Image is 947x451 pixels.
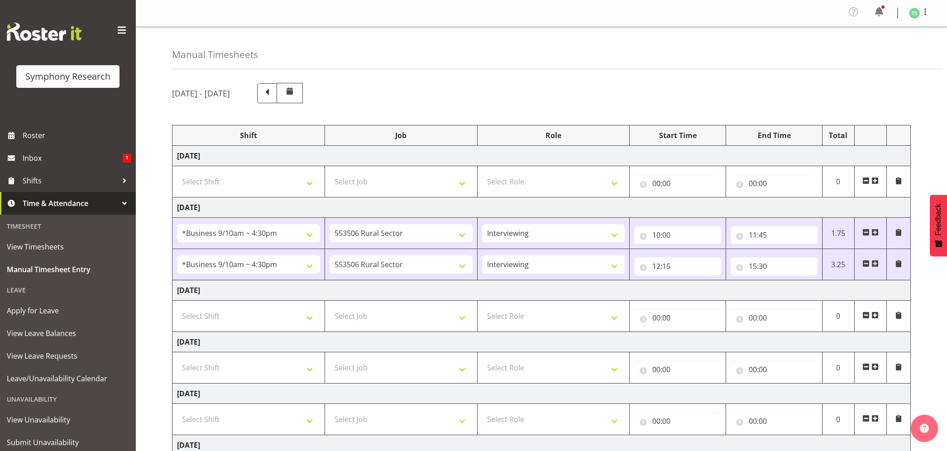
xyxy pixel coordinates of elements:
h4: Manual Timesheets [172,49,258,60]
a: View Unavailability [2,408,134,431]
a: Manual Timesheet Entry [2,258,134,281]
a: Apply for Leave [2,299,134,322]
input: Click to select... [731,257,818,275]
td: 0 [822,352,854,384]
span: Feedback [934,204,942,235]
div: Leave [2,281,134,299]
td: 0 [822,301,854,332]
button: Feedback - Show survey [930,195,947,256]
img: Rosterit website logo [7,23,81,41]
img: tanya-stebbing1954.jpg [909,8,920,19]
input: Click to select... [634,257,721,275]
td: 3.25 [822,249,854,280]
span: View Unavailability [7,413,129,427]
input: Click to select... [634,309,721,327]
input: Click to select... [634,226,721,244]
input: Click to select... [634,412,721,430]
span: View Timesheets [7,240,129,254]
span: Shifts [23,174,118,187]
div: Job [330,130,473,141]
span: Apply for Leave [7,304,129,317]
td: [DATE] [172,197,911,218]
span: Time & Attendance [23,197,118,210]
a: View Timesheets [2,235,134,258]
h5: [DATE] - [DATE] [172,88,230,98]
a: Leave/Unavailability Calendar [2,367,134,390]
a: View Leave Requests [2,345,134,367]
td: [DATE] [172,280,911,301]
span: Submit Unavailability [7,436,129,449]
span: Manual Timesheet Entry [7,263,129,276]
input: Click to select... [634,360,721,379]
div: Symphony Research [25,70,110,83]
input: Click to select... [731,174,818,192]
div: Role [482,130,625,141]
div: Timesheet [2,217,134,235]
span: View Leave Requests [7,349,129,363]
span: 1 [123,154,131,163]
input: Click to select... [731,412,818,430]
span: Roster [23,129,131,142]
div: Shift [177,130,320,141]
td: 0 [822,166,854,197]
td: [DATE] [172,146,911,166]
img: help-xxl-2.png [920,424,929,433]
span: Inbox [23,151,123,165]
td: 0 [822,404,854,435]
td: 1.75 [822,218,854,249]
div: End Time [731,130,818,141]
span: View Leave Balances [7,326,129,340]
div: Total [827,130,850,141]
span: Leave/Unavailability Calendar [7,372,129,385]
a: View Leave Balances [2,322,134,345]
input: Click to select... [731,309,818,327]
td: [DATE] [172,332,911,352]
input: Click to select... [634,174,721,192]
div: Start Time [634,130,721,141]
td: [DATE] [172,384,911,404]
div: Unavailability [2,390,134,408]
input: Click to select... [731,360,818,379]
input: Click to select... [731,226,818,244]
